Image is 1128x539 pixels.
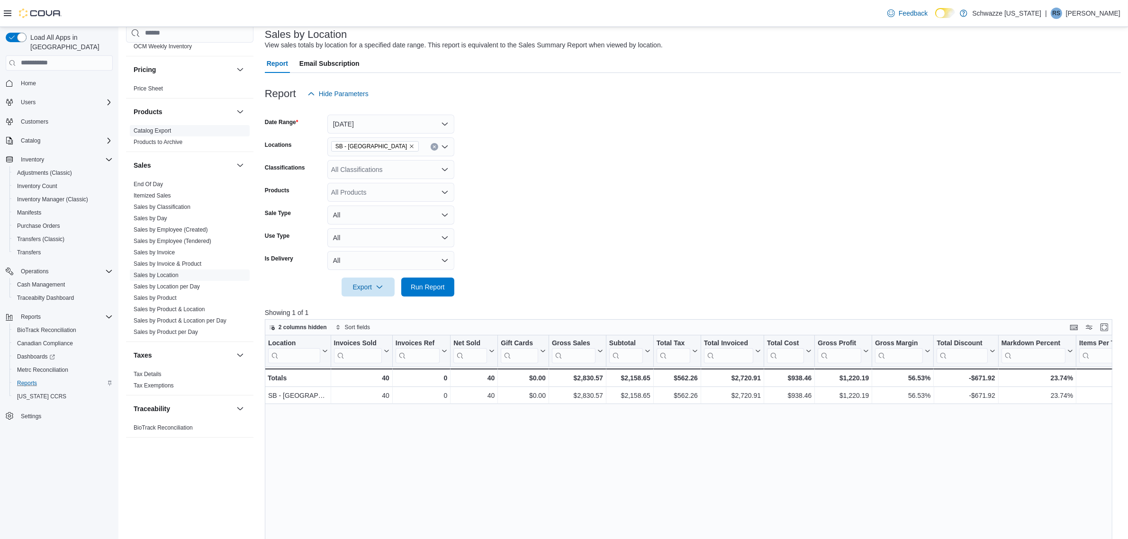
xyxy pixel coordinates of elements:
[134,295,177,301] a: Sales by Product
[134,249,175,256] a: Sales by Invoice
[17,266,113,277] span: Operations
[17,249,41,256] span: Transfers
[134,305,205,313] span: Sales by Product & Location
[332,322,374,333] button: Sort fields
[9,337,117,350] button: Canadian Compliance
[441,189,449,196] button: Open list of options
[134,192,171,199] span: Itemized Sales
[126,179,253,341] div: Sales
[345,323,370,331] span: Sort fields
[134,204,190,210] a: Sales by Classification
[134,226,208,234] span: Sales by Employee (Created)
[134,65,156,74] h3: Pricing
[134,424,193,431] a: BioTrack Reconciliation
[17,116,52,127] a: Customers
[9,291,117,305] button: Traceabilty Dashboard
[134,294,177,302] span: Sales by Product
[134,203,190,211] span: Sales by Classification
[937,372,995,384] div: -$671.92
[17,366,68,374] span: Metrc Reconciliation
[9,246,117,259] button: Transfers
[13,279,113,290] span: Cash Management
[126,368,253,395] div: Taxes
[609,372,650,384] div: $2,158.65
[13,338,77,349] a: Canadian Compliance
[13,234,68,245] a: Transfers (Classic)
[937,339,987,348] div: Total Discount
[327,206,454,225] button: All
[265,40,663,50] div: View sales totals by location for a specified date range. This report is equivalent to the Sales ...
[13,351,59,362] a: Dashboards
[9,278,117,291] button: Cash Management
[265,88,296,99] h3: Report
[704,339,753,363] div: Total Invoiced
[235,64,246,75] button: Pricing
[441,166,449,173] button: Open list of options
[875,339,923,363] div: Gross Margin
[134,215,167,222] span: Sales by Day
[818,339,869,363] button: Gross Profit
[267,54,288,73] span: Report
[409,144,415,149] button: Remove SB - Highlands from selection in this group
[818,339,861,363] div: Gross Profit
[21,413,41,420] span: Settings
[767,339,812,363] button: Total Cost
[134,317,226,324] span: Sales by Product & Location per Day
[304,84,372,103] button: Hide Parameters
[327,115,454,134] button: [DATE]
[134,382,174,389] span: Tax Exemptions
[13,351,113,362] span: Dashboards
[265,29,347,40] h3: Sales by Location
[2,76,117,90] button: Home
[134,127,171,134] a: Catalog Export
[453,339,487,363] div: Net Sold
[13,377,41,389] a: Reports
[17,78,40,89] a: Home
[657,339,690,363] div: Total Tax
[875,372,930,384] div: 56.53%
[268,372,328,384] div: Totals
[1066,8,1120,19] p: [PERSON_NAME]
[126,422,253,437] div: Traceability
[17,311,45,323] button: Reports
[899,9,928,18] span: Feedback
[13,234,113,245] span: Transfers (Classic)
[704,390,761,401] div: $2,720.91
[268,339,320,348] div: Location
[501,339,538,348] div: Gift Cards
[9,193,117,206] button: Inventory Manager (Classic)
[17,77,113,89] span: Home
[17,266,53,277] button: Operations
[268,339,328,363] button: Location
[2,310,117,323] button: Reports
[13,377,113,389] span: Reports
[134,404,170,413] h3: Traceability
[13,167,113,179] span: Adjustments (Classic)
[235,403,246,414] button: Traceability
[327,228,454,247] button: All
[235,160,246,171] button: Sales
[13,194,92,205] a: Inventory Manager (Classic)
[552,339,603,363] button: Gross Sales
[884,4,931,23] a: Feedback
[657,390,698,401] div: $562.26
[17,97,39,108] button: Users
[17,154,48,165] button: Inventory
[609,339,643,363] div: Subtotal
[501,339,538,363] div: Gift Card Sales
[17,411,45,422] a: Settings
[13,207,45,218] a: Manifests
[134,382,174,389] a: Tax Exemptions
[704,339,753,348] div: Total Invoiced
[875,339,923,348] div: Gross Margin
[17,209,41,216] span: Manifests
[767,339,804,348] div: Total Cost
[396,339,447,363] button: Invoices Ref
[134,237,211,245] span: Sales by Employee (Tendered)
[9,166,117,180] button: Adjustments (Classic)
[334,390,389,401] div: 40
[2,153,117,166] button: Inventory
[9,180,117,193] button: Inventory Count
